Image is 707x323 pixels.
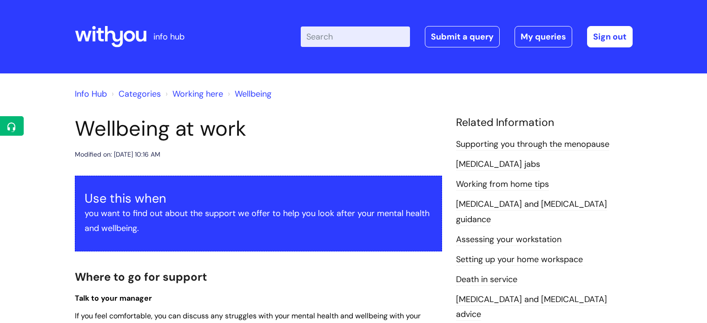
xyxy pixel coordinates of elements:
[75,270,207,284] span: Where to go for support
[456,138,609,151] a: Supporting you through the menopause
[425,26,500,47] a: Submit a query
[456,158,540,171] a: [MEDICAL_DATA] jabs
[301,26,410,47] input: Search
[456,178,549,191] a: Working from home tips
[235,88,271,99] a: Wellbeing
[456,234,562,246] a: Assessing your workstation
[456,254,583,266] a: Setting up your home workspace
[587,26,633,47] a: Sign out
[163,86,223,101] li: Working here
[85,206,432,236] p: you want to find out about the support we offer to help you look after your mental health and wel...
[75,116,442,141] h1: Wellbeing at work
[172,88,223,99] a: Working here
[85,191,432,206] h3: Use this when
[109,86,161,101] li: Solution home
[119,88,161,99] a: Categories
[515,26,572,47] a: My queries
[75,149,160,160] div: Modified on: [DATE] 10:16 AM
[75,88,107,99] a: Info Hub
[456,198,607,225] a: [MEDICAL_DATA] and [MEDICAL_DATA] guidance
[456,116,633,129] h4: Related Information
[153,29,185,44] p: info hub
[75,293,152,303] span: Talk to your manager
[456,274,517,286] a: Death in service
[301,26,633,47] div: | -
[456,294,607,321] a: [MEDICAL_DATA] and [MEDICAL_DATA] advice
[225,86,271,101] li: Wellbeing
